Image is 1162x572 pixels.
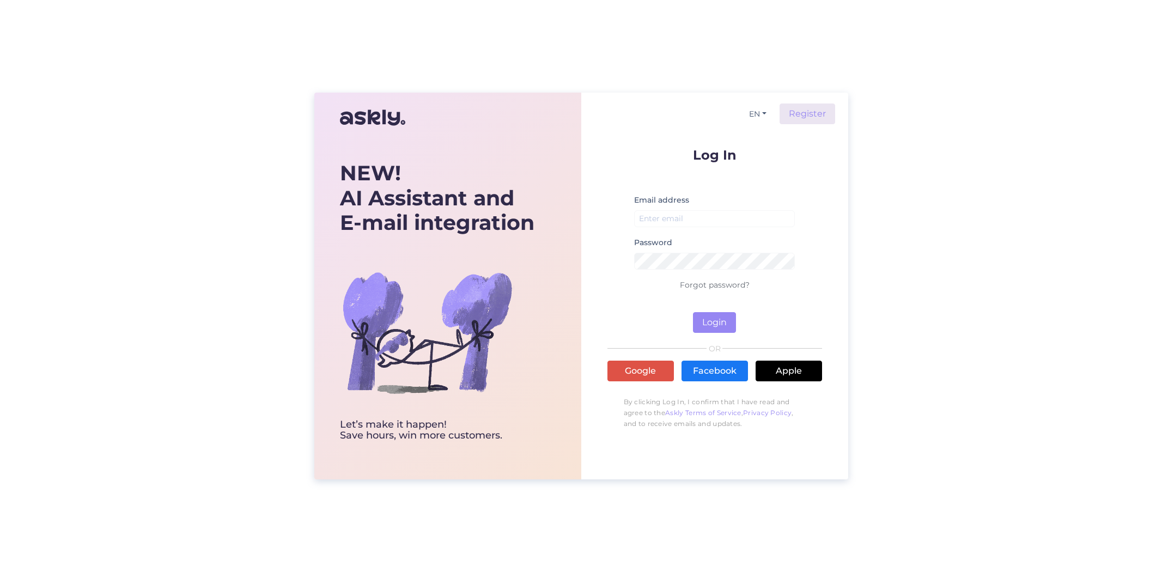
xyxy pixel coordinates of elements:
a: Register [780,104,835,124]
a: Forgot password? [680,280,750,290]
p: Log In [607,148,822,162]
img: Askly [340,105,405,131]
span: OR [707,345,722,352]
div: AI Assistant and E-mail integration [340,161,534,235]
a: Google [607,361,674,381]
a: Facebook [682,361,748,381]
label: Password [634,237,672,248]
a: Privacy Policy [743,409,792,417]
div: Let’s make it happen! Save hours, win more customers. [340,419,534,441]
img: bg-askly [340,245,514,419]
button: Login [693,312,736,333]
a: Apple [756,361,822,381]
a: Askly Terms of Service [665,409,741,417]
b: NEW! [340,160,401,186]
input: Enter email [634,210,795,227]
p: By clicking Log In, I confirm that I have read and agree to the , , and to receive emails and upd... [607,391,822,435]
button: EN [745,106,771,122]
label: Email address [634,194,689,206]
